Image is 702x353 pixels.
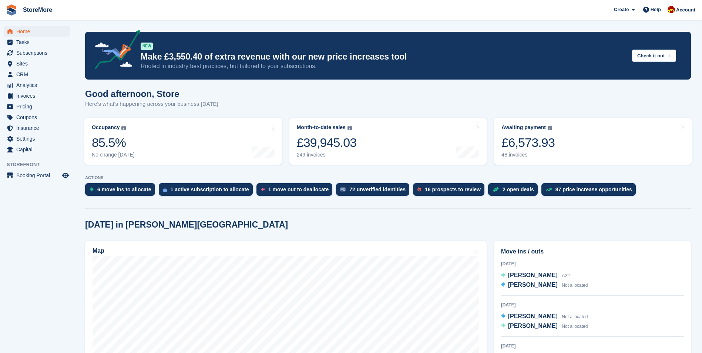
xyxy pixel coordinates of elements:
div: 1 active subscription to allocate [171,186,249,192]
span: Not allocated [562,324,588,329]
p: Here's what's happening across your business [DATE] [85,100,218,108]
a: [PERSON_NAME] Not allocated [501,280,588,290]
span: Booking Portal [16,170,61,181]
a: 87 price increase opportunities [541,183,639,199]
img: icon-info-grey-7440780725fd019a000dd9b08b2336e03edf1995a4989e88bcd33f0948082b44.svg [548,126,552,130]
img: move_outs_to_deallocate_icon-f764333ba52eb49d3ac5e1228854f67142a1ed5810a6f6cc68b1a99e826820c5.svg [261,187,265,192]
h1: Good afternoon, Store [85,89,218,99]
span: Coupons [16,112,61,122]
div: [DATE] [501,343,684,349]
span: Settings [16,134,61,144]
a: menu [4,144,70,155]
p: Make £3,550.40 of extra revenue with our new price increases tool [141,51,626,62]
a: menu [4,80,70,90]
span: Help [651,6,661,13]
a: Awaiting payment £6,573.93 48 invoices [494,118,692,165]
img: active_subscription_to_allocate_icon-d502201f5373d7db506a760aba3b589e785aa758c864c3986d89f69b8ff3... [163,187,167,192]
div: 48 invoices [501,152,555,158]
a: [PERSON_NAME] Not allocated [501,312,588,322]
a: 6 move ins to allocate [85,183,159,199]
div: NEW [141,43,153,50]
a: menu [4,170,70,181]
span: [PERSON_NAME] [508,323,558,329]
p: ACTIONS [85,175,691,180]
div: 1 move out to deallocate [268,186,329,192]
span: Create [614,6,629,13]
div: £39,945.03 [297,135,357,150]
a: menu [4,91,70,101]
a: 2 open deals [488,183,541,199]
span: Invoices [16,91,61,101]
div: £6,573.93 [501,135,555,150]
a: 72 unverified identities [336,183,413,199]
img: icon-info-grey-7440780725fd019a000dd9b08b2336e03edf1995a4989e88bcd33f0948082b44.svg [121,126,126,130]
div: 16 prospects to review [425,186,481,192]
span: Not allocated [562,314,588,319]
a: menu [4,101,70,112]
span: Not allocated [562,283,588,288]
div: 85.5% [92,135,135,150]
span: A22 [562,273,570,278]
div: [DATE] [501,302,684,308]
span: [PERSON_NAME] [508,313,558,319]
img: verify_identity-adf6edd0f0f0b5bbfe63781bf79b02c33cf7c696d77639b501bdc392416b5a36.svg [340,187,346,192]
img: price_increase_opportunities-93ffe204e8149a01c8c9dc8f82e8f89637d9d84a8eef4429ea346261dce0b2c0.svg [546,188,552,191]
a: menu [4,69,70,80]
a: 16 prospects to review [413,183,488,199]
span: Tasks [16,37,61,47]
span: Insurance [16,123,61,133]
h2: [DATE] in [PERSON_NAME][GEOGRAPHIC_DATA] [85,220,288,230]
span: Subscriptions [16,48,61,58]
a: menu [4,112,70,122]
img: Store More Team [668,6,675,13]
span: Home [16,26,61,37]
a: Month-to-date sales £39,945.03 249 invoices [289,118,487,165]
span: [PERSON_NAME] [508,282,558,288]
div: 72 unverified identities [349,186,406,192]
img: stora-icon-8386f47178a22dfd0bd8f6a31ec36ba5ce8667c1dd55bd0f319d3a0aa187defe.svg [6,4,17,16]
div: Awaiting payment [501,124,546,131]
button: Check it out → [632,50,676,62]
a: [PERSON_NAME] Not allocated [501,322,588,331]
a: menu [4,58,70,69]
h2: Move ins / outs [501,247,684,256]
a: menu [4,37,70,47]
span: [PERSON_NAME] [508,272,558,278]
img: move_ins_to_allocate_icon-fdf77a2bb77ea45bf5b3d319d69a93e2d87916cf1d5bf7949dd705db3b84f3ca.svg [90,187,94,192]
img: icon-info-grey-7440780725fd019a000dd9b08b2336e03edf1995a4989e88bcd33f0948082b44.svg [347,126,352,130]
img: price-adjustments-announcement-icon-8257ccfd72463d97f412b2fc003d46551f7dbcb40ab6d574587a9cd5c0d94... [88,30,140,72]
img: prospect-51fa495bee0391a8d652442698ab0144808aea92771e9ea1ae160a38d050c398.svg [417,187,421,192]
a: menu [4,26,70,37]
span: CRM [16,69,61,80]
div: 2 open deals [503,186,534,192]
div: Occupancy [92,124,120,131]
span: Storefront [7,161,74,168]
p: Rooted in industry best practices, but tailored to your subscriptions. [141,62,626,70]
a: menu [4,134,70,144]
img: deal-1b604bf984904fb50ccaf53a9ad4b4a5d6e5aea283cecdc64d6e3604feb123c2.svg [493,187,499,192]
a: 1 active subscription to allocate [159,183,256,199]
a: StoreMore [20,4,55,16]
a: Occupancy 85.5% No change [DATE] [84,118,282,165]
span: Capital [16,144,61,155]
span: Analytics [16,80,61,90]
a: menu [4,123,70,133]
div: Month-to-date sales [297,124,346,131]
a: Preview store [61,171,70,180]
div: No change [DATE] [92,152,135,158]
a: 1 move out to deallocate [256,183,336,199]
a: menu [4,48,70,58]
div: 87 price increase opportunities [555,186,632,192]
div: 6 move ins to allocate [97,186,151,192]
span: Account [676,6,695,14]
h2: Map [93,248,104,254]
span: Sites [16,58,61,69]
span: Pricing [16,101,61,112]
a: [PERSON_NAME] A22 [501,271,570,280]
div: 249 invoices [297,152,357,158]
div: [DATE] [501,260,684,267]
